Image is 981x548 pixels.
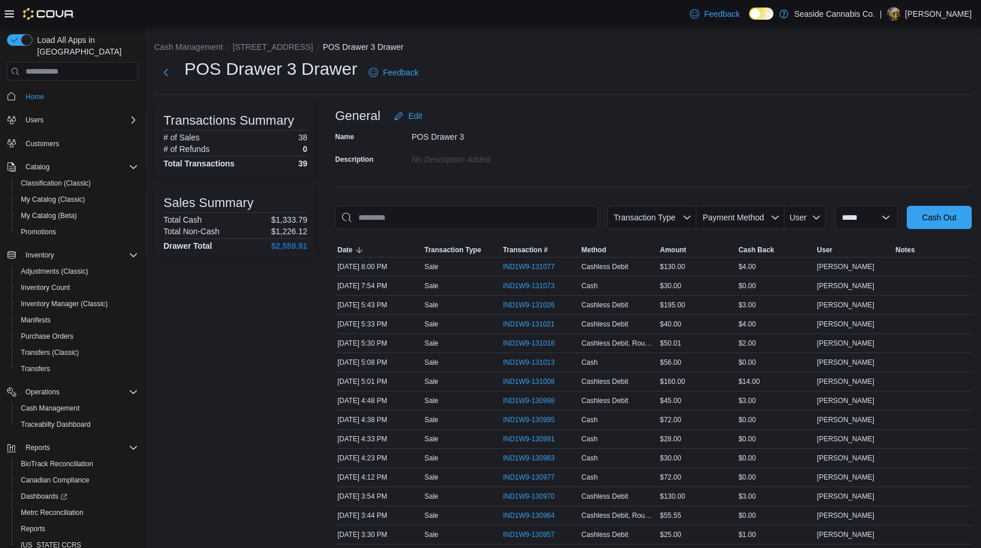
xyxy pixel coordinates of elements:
[16,297,138,311] span: Inventory Manager (Classic)
[817,320,874,329] span: [PERSON_NAME]
[21,227,56,237] span: Promotions
[335,317,422,331] div: [DATE] 5:33 PM
[817,358,874,367] span: [PERSON_NAME]
[817,453,874,463] span: [PERSON_NAME]
[12,280,143,296] button: Inventory Count
[21,137,64,151] a: Customers
[16,313,55,327] a: Manifests
[503,413,566,427] button: IND1W9-130995
[736,432,815,446] div: $0.00
[163,133,199,142] h6: # of Sales
[21,195,85,204] span: My Catalog (Classic)
[660,396,681,405] span: $45.00
[16,522,138,536] span: Reports
[21,283,70,292] span: Inventory Count
[736,413,815,427] div: $0.00
[163,159,235,168] h4: Total Transactions
[16,193,90,206] a: My Catalog (Classic)
[163,241,212,251] h4: Drawer Total
[503,511,554,520] span: IND1W9-130964
[16,225,61,239] a: Promotions
[660,281,681,291] span: $30.00
[424,434,438,444] p: Sale
[21,160,138,174] span: Catalog
[26,443,50,452] span: Reports
[16,297,112,311] a: Inventory Manager (Classic)
[21,441,54,455] button: Reports
[736,470,815,484] div: $0.00
[16,329,138,343] span: Purchase Orders
[503,355,566,369] button: IND1W9-131013
[817,245,833,255] span: User
[579,243,657,257] button: Method
[16,489,138,503] span: Dashboards
[503,489,566,503] button: IND1W9-130970
[503,245,547,255] span: Transaction #
[12,328,143,344] button: Purchase Orders
[817,511,874,520] span: [PERSON_NAME]
[582,396,628,405] span: Cashless Debit
[503,375,566,389] button: IND1W9-131008
[12,361,143,377] button: Transfers
[16,176,96,190] a: Classification (Classic)
[500,243,579,257] button: Transaction #
[16,225,138,239] span: Promotions
[660,530,681,539] span: $25.00
[817,281,874,291] span: [PERSON_NAME]
[503,492,554,501] span: IND1W9-130970
[335,109,380,123] h3: General
[364,61,423,84] a: Feedback
[26,162,49,172] span: Catalog
[335,206,598,229] input: This is a search bar. As you type, the results lower in the page will automatically filter.
[335,528,422,542] div: [DATE] 3:30 PM
[298,159,307,168] h4: 39
[424,453,438,463] p: Sale
[21,267,88,276] span: Adjustments (Classic)
[736,298,815,312] div: $3.00
[660,320,681,329] span: $40.00
[660,300,685,310] span: $195.00
[335,298,422,312] div: [DATE] 5:43 PM
[696,206,784,229] button: Payment Method
[16,418,95,431] a: Traceabilty Dashboard
[503,473,554,482] span: IND1W9-130977
[503,320,554,329] span: IND1W9-131021
[503,528,566,542] button: IND1W9-130957
[335,155,373,164] label: Description
[736,317,815,331] div: $4.00
[16,264,93,278] a: Adjustments (Classic)
[424,377,438,386] p: Sale
[2,135,143,152] button: Customers
[335,260,422,274] div: [DATE] 8:00 PM
[815,243,893,257] button: User
[2,88,143,104] button: Home
[736,279,815,293] div: $0.00
[582,245,606,255] span: Method
[817,473,874,482] span: [PERSON_NAME]
[503,339,554,348] span: IND1W9-131018
[21,492,67,501] span: Dashboards
[657,243,736,257] button: Amount
[736,394,815,408] div: $3.00
[21,476,89,485] span: Canadian Compliance
[21,211,77,220] span: My Catalog (Beta)
[424,300,438,310] p: Sale
[23,8,75,20] img: Cova
[582,320,628,329] span: Cashless Debit
[880,7,882,21] p: |
[21,136,138,151] span: Customers
[2,112,143,128] button: Users
[335,243,422,257] button: Date
[335,336,422,350] div: [DATE] 5:30 PM
[503,394,566,408] button: IND1W9-130998
[298,133,307,142] p: 38
[16,329,78,343] a: Purchase Orders
[12,191,143,208] button: My Catalog (Classic)
[21,332,74,341] span: Purchase Orders
[736,336,815,350] div: $2.00
[21,459,93,469] span: BioTrack Reconciliation
[582,262,628,271] span: Cashless Debit
[21,348,79,357] span: Transfers (Classic)
[424,358,438,367] p: Sale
